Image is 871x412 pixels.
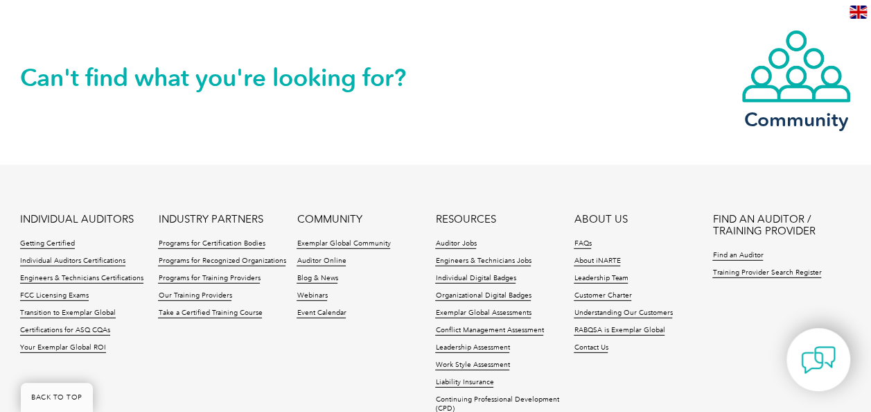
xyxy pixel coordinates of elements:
a: Customer Charter [574,291,631,301]
a: Conflict Management Assessment [435,326,543,336]
a: INDIVIDUAL AUDITORS [20,214,134,225]
a: RESOURCES [435,214,495,225]
a: Find an Auditor [712,251,763,261]
a: BACK TO TOP [21,383,93,412]
a: Engineers & Technicians Jobs [435,257,531,266]
a: Individual Digital Badges [435,274,516,284]
a: Leadership Team [574,274,628,284]
a: Training Provider Search Register [712,268,821,278]
h3: Community [741,111,852,128]
a: Getting Certified [20,239,75,249]
img: en [850,6,867,19]
img: contact-chat.png [801,343,836,377]
a: Contact Us [574,343,608,353]
a: Community [741,29,852,128]
a: Our Training Providers [158,291,231,301]
a: Your Exemplar Global ROI [20,343,106,353]
a: Blog & News [297,274,337,284]
a: FCC Licensing Exams [20,291,89,301]
a: Event Calendar [297,309,346,318]
a: COMMUNITY [297,214,362,225]
a: ABOUT US [574,214,627,225]
a: Exemplar Global Community [297,239,390,249]
a: Programs for Certification Bodies [158,239,265,249]
a: Engineers & Technicians Certifications [20,274,143,284]
a: FAQs [574,239,591,249]
a: Programs for Training Providers [158,274,260,284]
a: Webinars [297,291,327,301]
a: INDUSTRY PARTNERS [158,214,263,225]
a: Leadership Assessment [435,343,509,353]
a: Auditor Jobs [435,239,476,249]
a: Exemplar Global Assessments [435,309,531,318]
a: Programs for Recognized Organizations [158,257,285,266]
a: Take a Certified Training Course [158,309,262,318]
a: Individual Auditors Certifications [20,257,125,266]
a: About iNARTE [574,257,620,266]
a: RABQSA is Exemplar Global [574,326,665,336]
a: Auditor Online [297,257,346,266]
a: FIND AN AUDITOR / TRAINING PROVIDER [712,214,851,237]
h2: Can't find what you're looking for? [20,67,436,89]
img: icon-community.webp [741,29,852,104]
a: Understanding Our Customers [574,309,672,318]
a: Organizational Digital Badges [435,291,531,301]
a: Transition to Exemplar Global [20,309,116,318]
a: Liability Insurance [435,378,493,388]
a: Work Style Assessment [435,361,509,370]
a: Certifications for ASQ CQAs [20,326,110,336]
